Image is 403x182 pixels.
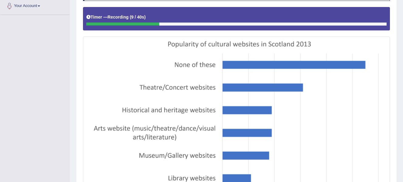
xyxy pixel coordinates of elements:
[131,15,144,19] b: 9 / 40s
[130,15,131,19] b: (
[108,15,129,19] b: Recording
[144,15,146,19] b: )
[86,15,146,19] h5: Timer —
